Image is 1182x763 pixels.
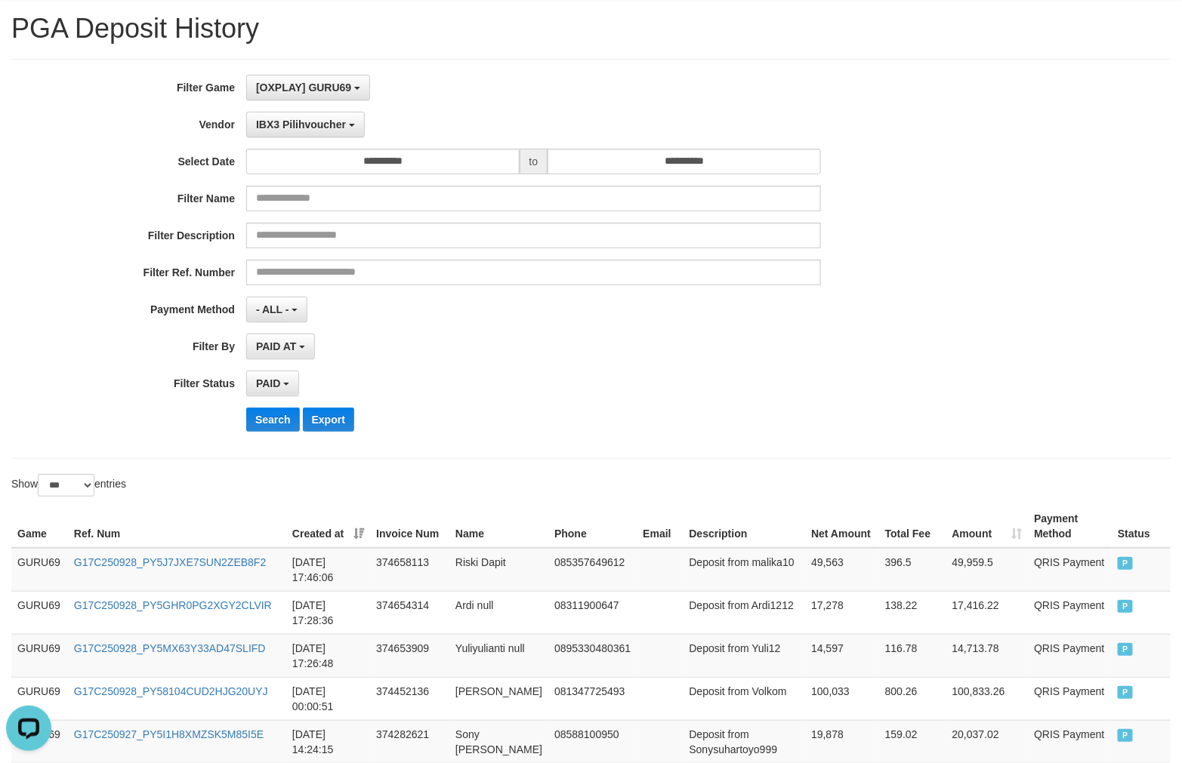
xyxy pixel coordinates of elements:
th: Amount: activate to sort column ascending [946,505,1029,548]
td: QRIS Payment [1028,634,1112,677]
td: [PERSON_NAME] [449,677,548,720]
td: 396.5 [879,548,946,592]
td: [DATE] 17:26:48 [286,634,370,677]
button: [OXPLAY] GURU69 [246,75,370,100]
td: 14,713.78 [946,634,1029,677]
th: Ref. Num [68,505,286,548]
td: 17,416.22 [946,591,1029,634]
td: 0895330480361 [548,634,637,677]
a: G17C250928_PY5MX63Y33AD47SLIFD [74,642,266,654]
td: 800.26 [879,677,946,720]
td: 100,833.26 [946,677,1029,720]
td: [DATE] 17:46:06 [286,548,370,592]
td: Deposit from Sonysuhartoyo999 [684,720,806,763]
td: 374658113 [370,548,449,592]
td: 374654314 [370,591,449,634]
td: 374452136 [370,677,449,720]
button: Export [303,408,354,432]
td: Yuliyulianti null [449,634,548,677]
span: PAID [1118,557,1133,570]
button: - ALL - [246,297,307,322]
td: 49,959.5 [946,548,1029,592]
a: G17C250927_PY5I1H8XMZSK5M85I5E [74,728,264,740]
label: Show entries [11,474,126,497]
td: 49,563 [805,548,879,592]
td: 19,878 [805,720,879,763]
button: Search [246,408,300,432]
td: 100,033 [805,677,879,720]
th: Total Fee [879,505,946,548]
td: 08311900647 [548,591,637,634]
span: PAID [1118,686,1133,699]
select: Showentries [38,474,94,497]
a: G17C250928_PY5GHR0PG2XGY2CLVIR [74,599,272,611]
td: 374653909 [370,634,449,677]
td: 081347725493 [548,677,637,720]
span: IBX3 Pilihvoucher [256,118,346,131]
td: GURU69 [11,677,68,720]
th: Created at: activate to sort column ascending [286,505,370,548]
td: 085357649612 [548,548,637,592]
td: GURU69 [11,591,68,634]
th: Game [11,505,68,548]
button: Open LiveChat chat widget [6,6,51,51]
span: PAID AT [256,340,296,352]
td: 138.22 [879,591,946,634]
span: PAID [1118,729,1133,742]
td: Deposit from malika10 [684,548,806,592]
th: Description [684,505,806,548]
a: G17C250928_PY5J7JXE7SUN2ZEB8F2 [74,556,266,568]
td: GURU69 [11,634,68,677]
td: Riski Dapit [449,548,548,592]
td: Deposit from Ardi1212 [684,591,806,634]
td: QRIS Payment [1028,591,1112,634]
td: [DATE] 17:28:36 [286,591,370,634]
th: Phone [548,505,637,548]
span: - ALL - [256,303,289,315]
td: GURU69 [11,548,68,592]
th: Name [449,505,548,548]
td: 374282621 [370,720,449,763]
td: QRIS Payment [1028,720,1112,763]
td: QRIS Payment [1028,677,1112,720]
th: Net Amount [805,505,879,548]
th: Payment Method [1028,505,1112,548]
span: PAID [256,377,280,389]
th: Invoice Num [370,505,449,548]
td: 116.78 [879,634,946,677]
td: Sony [PERSON_NAME] [449,720,548,763]
th: Email [637,505,683,548]
td: Deposit from Yuli12 [684,634,806,677]
td: 08588100950 [548,720,637,763]
td: [DATE] 14:24:15 [286,720,370,763]
h1: PGA Deposit History [11,14,1171,44]
td: 159.02 [879,720,946,763]
span: [OXPLAY] GURU69 [256,82,351,94]
td: QRIS Payment [1028,548,1112,592]
td: Deposit from Volkom [684,677,806,720]
button: IBX3 Pilihvoucher [246,112,365,137]
td: Ardi null [449,591,548,634]
td: 20,037.02 [946,720,1029,763]
span: PAID [1118,643,1133,656]
td: 17,278 [805,591,879,634]
span: PAID [1118,600,1133,613]
button: PAID [246,371,299,396]
span: to [520,149,548,174]
a: G17C250928_PY58104CUD2HJG20UYJ [74,685,268,697]
td: [DATE] 00:00:51 [286,677,370,720]
button: PAID AT [246,334,315,359]
th: Status [1112,505,1171,548]
td: 14,597 [805,634,879,677]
